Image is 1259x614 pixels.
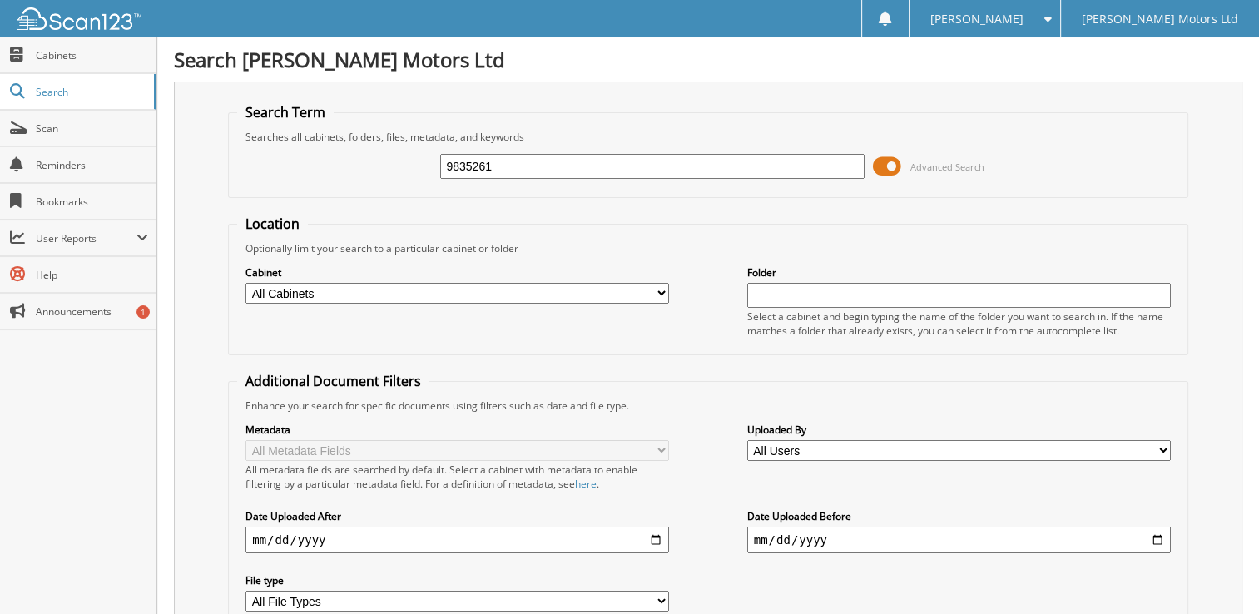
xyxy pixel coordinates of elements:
legend: Search Term [237,103,334,121]
span: Bookmarks [36,195,148,209]
input: start [245,527,669,553]
span: Help [36,268,148,282]
label: Cabinet [245,265,669,280]
div: Optionally limit your search to a particular cabinet or folder [237,241,1179,255]
label: Metadata [245,423,669,437]
span: Reminders [36,158,148,172]
label: Uploaded By [747,423,1171,437]
div: Select a cabinet and begin typing the name of the folder you want to search in. If the name match... [747,309,1171,338]
span: Advanced Search [910,161,984,173]
img: scan123-logo-white.svg [17,7,141,30]
legend: Additional Document Filters [237,372,429,390]
h1: Search [PERSON_NAME] Motors Ltd [174,46,1242,73]
div: Searches all cabinets, folders, files, metadata, and keywords [237,130,1179,144]
label: Date Uploaded Before [747,509,1171,523]
span: User Reports [36,231,136,245]
a: here [575,477,597,491]
span: [PERSON_NAME] Motors Ltd [1082,14,1238,24]
label: Folder [747,265,1171,280]
div: All metadata fields are searched by default. Select a cabinet with metadata to enable filtering b... [245,463,669,491]
input: end [747,527,1171,553]
legend: Location [237,215,308,233]
label: Date Uploaded After [245,509,669,523]
div: 1 [136,305,150,319]
span: [PERSON_NAME] [930,14,1024,24]
div: Enhance your search for specific documents using filters such as date and file type. [237,399,1179,413]
span: Scan [36,121,148,136]
span: Search [36,85,146,99]
span: Cabinets [36,48,148,62]
label: File type [245,573,669,587]
span: Announcements [36,305,148,319]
